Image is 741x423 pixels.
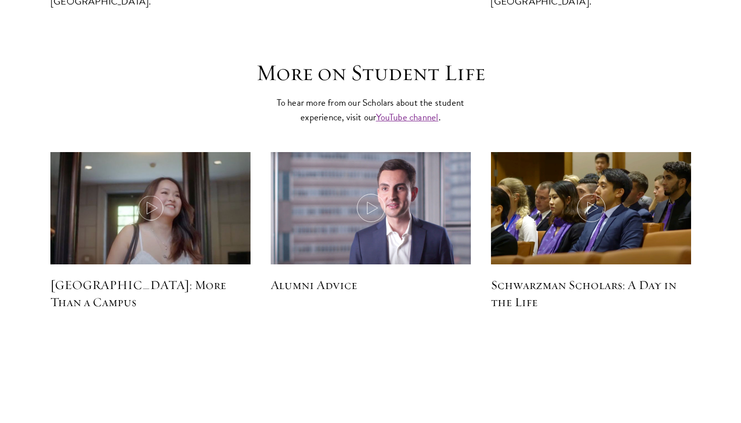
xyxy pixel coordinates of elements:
[376,110,439,124] a: YouTube channel
[491,276,691,311] h5: Schwarzman Scholars: A Day in the Life
[50,276,251,311] h5: [GEOGRAPHIC_DATA]: More Than a Campus
[214,59,527,87] h3: More on Student Life
[272,95,469,124] p: To hear more from our Scholars about the student experience, visit our .
[271,276,471,294] h5: Alumni Advice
